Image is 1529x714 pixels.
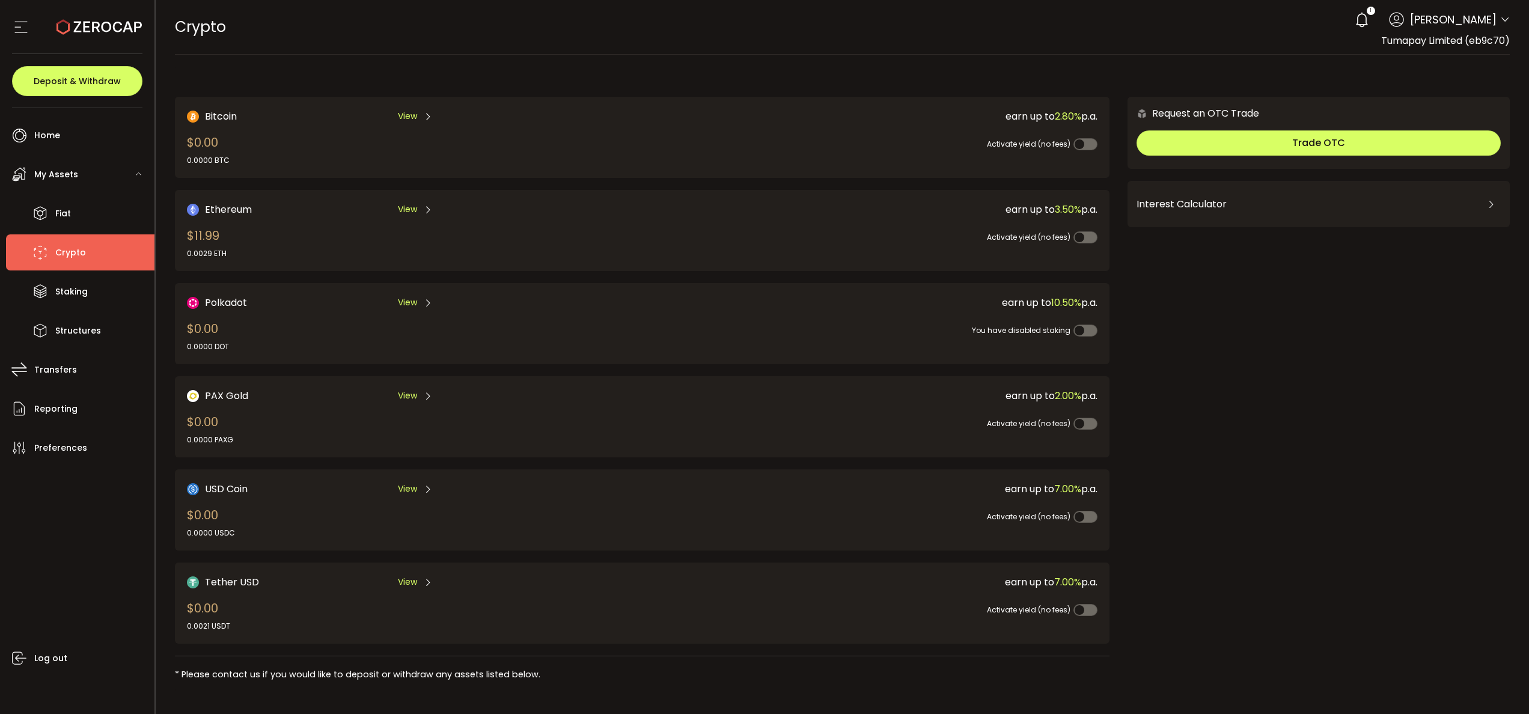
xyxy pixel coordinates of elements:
div: Request an OTC Trade [1128,106,1259,121]
div: $11.99 [187,227,227,259]
span: You have disabled staking [972,325,1070,335]
span: Home [34,127,60,144]
div: earn up to p.a. [620,481,1097,496]
span: 1 [1370,7,1372,15]
div: earn up to p.a. [620,388,1097,403]
span: 2.00% [1055,389,1081,403]
span: 7.00% [1054,482,1081,496]
span: Ethereum [205,202,252,217]
span: View [398,483,417,495]
div: 0.0000 PAXG [187,435,233,445]
span: PAX Gold [205,388,248,403]
span: 3.50% [1055,203,1081,216]
span: USD Coin [205,481,248,496]
img: Tether USD [187,576,199,588]
span: Log out [34,650,67,667]
img: 6nGpN7MZ9FLuBP83NiajKbTRY4UzlzQtBKtCrLLspmCkSvCZHBKvY3NxgQaT5JnOQREvtQ257bXeeSTueZfAPizblJ+Fe8JwA... [1137,108,1147,119]
span: Staking [55,283,88,301]
span: Bitcoin [205,109,237,124]
div: $0.00 [187,506,235,539]
span: Activate yield (no fees) [987,511,1070,522]
span: 7.00% [1054,575,1081,589]
iframe: Chat Widget [1390,584,1529,714]
span: Activate yield (no fees) [987,418,1070,429]
div: * Please contact us if you would like to deposit or withdraw any assets listed below. [175,668,1109,681]
span: Crypto [55,244,86,261]
span: Activate yield (no fees) [987,232,1070,242]
img: Bitcoin [187,111,199,123]
span: Activate yield (no fees) [987,605,1070,615]
span: Tumapay Limited (eb9c70) [1381,34,1510,47]
img: DOT [187,297,199,309]
div: $0.00 [187,413,233,445]
span: 2.80% [1055,109,1081,123]
span: [PERSON_NAME] [1410,11,1497,28]
span: View [398,576,417,588]
span: View [398,389,417,402]
span: 10.50% [1051,296,1081,310]
img: PAX Gold [187,390,199,402]
div: Interest Calculator [1137,190,1501,219]
span: Preferences [34,439,87,457]
span: Reporting [34,400,78,418]
button: Trade OTC [1137,130,1501,156]
span: Polkadot [205,295,247,310]
div: earn up to p.a. [620,295,1097,310]
div: 0.0000 BTC [187,155,230,166]
span: My Assets [34,166,78,183]
div: 0.0000 DOT [187,341,229,352]
img: Ethereum [187,204,199,216]
div: 0.0000 USDC [187,528,235,539]
div: $0.00 [187,320,229,352]
span: View [398,296,417,309]
div: 0.0029 ETH [187,248,227,259]
span: Trade OTC [1292,136,1345,150]
div: earn up to p.a. [620,575,1097,590]
img: USD Coin [187,483,199,495]
span: Fiat [55,205,71,222]
div: $0.00 [187,599,230,632]
span: Deposit & Withdraw [34,77,121,85]
div: 0.0021 USDT [187,621,230,632]
div: earn up to p.a. [620,109,1097,124]
span: Transfers [34,361,77,379]
span: View [398,203,417,216]
div: $0.00 [187,133,230,166]
span: View [398,110,417,123]
div: earn up to p.a. [620,202,1097,217]
span: Structures [55,322,101,340]
span: Crypto [175,16,226,37]
span: Activate yield (no fees) [987,139,1070,149]
span: Tether USD [205,575,259,590]
button: Deposit & Withdraw [12,66,142,96]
